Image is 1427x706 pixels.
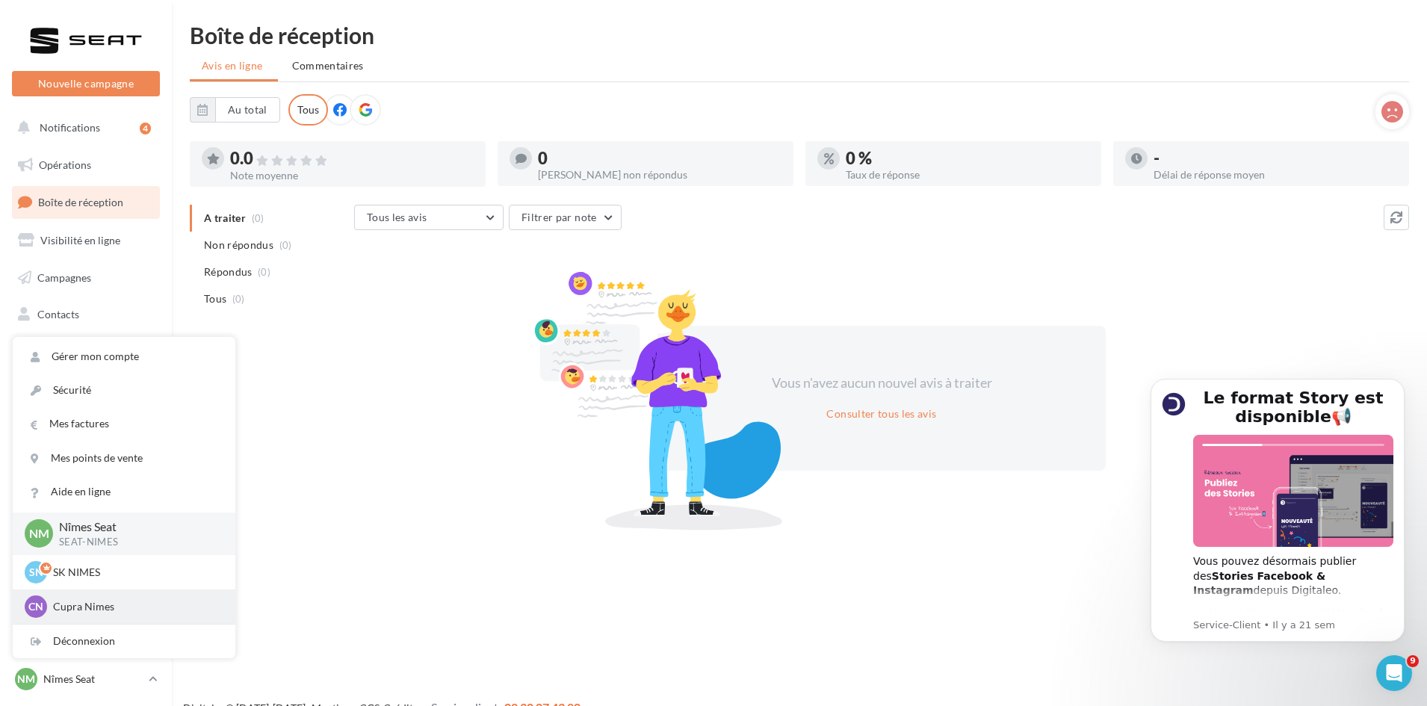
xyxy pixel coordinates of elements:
[9,112,157,143] button: Notifications 4
[292,58,364,73] span: Commentaires
[9,262,163,294] a: Campagnes
[538,150,781,167] div: 0
[38,196,123,208] span: Boîte de réception
[1376,655,1412,691] iframe: Intercom live chat
[204,238,273,253] span: Non répondus
[37,308,79,321] span: Contacts
[509,205,622,230] button: Filtrer par note
[753,374,1010,393] div: Vous n'avez aucun nouvel avis à traiter
[9,374,163,405] a: Calendrier
[13,625,235,658] div: Déconnexion
[9,299,163,330] a: Contacts
[13,340,235,374] a: Gérer mon compte
[204,264,253,279] span: Répondus
[190,24,1409,46] div: Boîte de réception
[190,97,280,123] button: Au total
[204,291,226,306] span: Tous
[140,123,151,134] div: 4
[232,293,245,305] span: (0)
[279,239,292,251] span: (0)
[40,234,120,247] span: Visibilité en ligne
[1154,150,1397,167] div: -
[17,672,35,687] span: Nm
[288,94,328,126] div: Tous
[1128,360,1427,699] iframe: Intercom notifications message
[53,599,217,614] p: Cupra Nimes
[53,565,217,580] p: SK NIMES
[846,170,1089,180] div: Taux de réponse
[1407,655,1419,667] span: 9
[9,336,163,368] a: Médiathèque
[13,407,235,441] a: Mes factures
[367,211,427,223] span: Tous les avis
[230,170,474,181] div: Note moyenne
[43,672,143,687] p: Nîmes Seat
[12,71,160,96] button: Nouvelle campagne
[37,270,91,283] span: Campagnes
[9,186,163,218] a: Boîte de réception
[354,205,504,230] button: Tous les avis
[9,410,163,454] a: PLV et print personnalisable
[59,518,211,536] p: Nîmes Seat
[9,149,163,181] a: Opérations
[820,405,942,423] button: Consulter tous les avis
[39,158,91,171] span: Opérations
[230,150,474,167] div: 0.0
[13,374,235,407] a: Sécurité
[29,565,43,580] span: SN
[59,536,211,549] p: SEAT-NIMES
[29,525,49,542] span: Nm
[9,460,163,504] a: Campagnes DataOnDemand
[12,665,160,693] a: Nm Nîmes Seat
[1154,170,1397,180] div: Délai de réponse moyen
[13,475,235,509] a: Aide en ligne
[28,599,43,614] span: CN
[9,225,163,256] a: Visibilité en ligne
[538,170,781,180] div: [PERSON_NAME] non répondus
[40,121,100,134] span: Notifications
[13,442,235,475] a: Mes points de vente
[258,266,270,278] span: (0)
[846,150,1089,167] div: 0 %
[215,97,280,123] button: Au total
